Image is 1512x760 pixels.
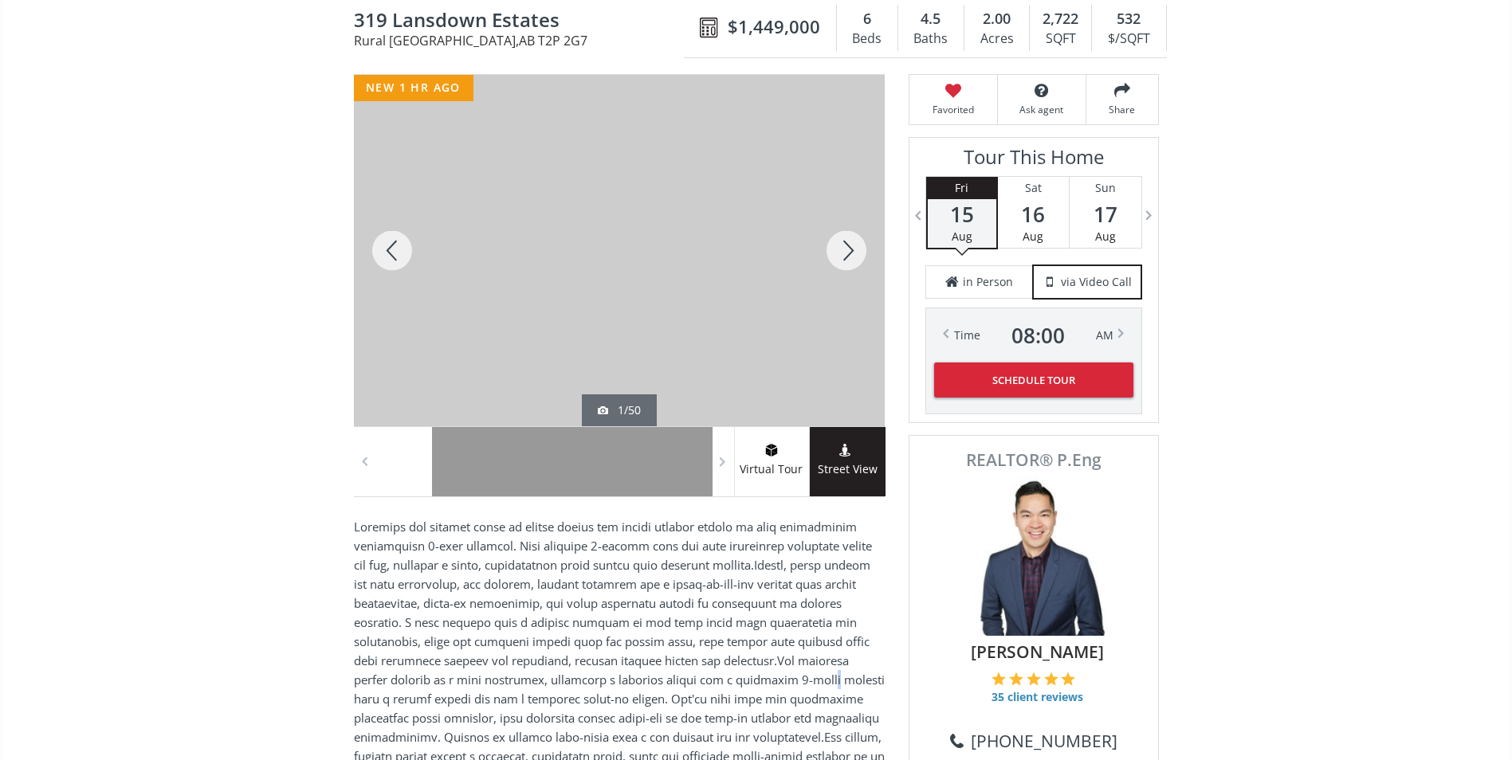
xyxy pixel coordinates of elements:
span: $1,449,000 [728,14,820,39]
span: in Person [963,274,1013,290]
span: 08 : 00 [1011,324,1065,347]
a: [PHONE_NUMBER] [950,729,1117,753]
span: 17 [1070,203,1141,225]
img: 3 of 5 stars [1027,672,1041,686]
span: 16 [998,203,1069,225]
span: via Video Call [1061,274,1132,290]
span: Aug [952,229,972,244]
h3: Tour This Home [925,146,1142,176]
span: Aug [1095,229,1116,244]
img: 2 of 5 stars [1009,672,1023,686]
a: virtual tour iconVirtual Tour [734,427,810,496]
span: Street View [810,460,886,479]
span: Ask agent [1006,103,1078,116]
span: 35 client reviews [992,689,1083,705]
div: 319 Lansdown Estates Rural Rocky View County, AB T2P 2G7 - Photo 1 of 50 [354,75,885,426]
span: Share [1094,103,1150,116]
span: 2,722 [1043,9,1078,29]
div: Sun [1070,177,1141,199]
img: 1 of 5 stars [992,672,1006,686]
img: 5 of 5 stars [1061,672,1075,686]
button: Schedule Tour [934,362,1133,398]
span: Rural [GEOGRAPHIC_DATA] , AB T2P 2G7 [354,34,692,47]
div: Beds [845,27,890,51]
div: Fri [928,177,996,199]
div: 532 [1100,9,1157,29]
div: 2.00 [972,9,1021,29]
div: SQFT [1038,27,1083,51]
div: Sat [998,177,1069,199]
div: $/SQFT [1100,27,1157,51]
img: Photo of Colin Woo [954,476,1113,636]
span: Aug [1023,229,1043,244]
span: Virtual Tour [734,460,809,479]
div: Acres [972,27,1021,51]
div: Time AM [954,324,1113,347]
span: 15 [928,203,996,225]
img: 4 of 5 stars [1044,672,1058,686]
div: Baths [906,27,956,51]
div: new 1 hr ago [354,75,473,101]
img: virtual tour icon [764,444,780,456]
span: REALTOR® P.Eng [927,452,1141,468]
span: 319 Lansdown Estates [354,10,692,34]
span: [PERSON_NAME] [935,640,1141,664]
span: Favorited [917,103,989,116]
div: 1/50 [598,402,641,418]
div: 4.5 [906,9,956,29]
div: 6 [845,9,890,29]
